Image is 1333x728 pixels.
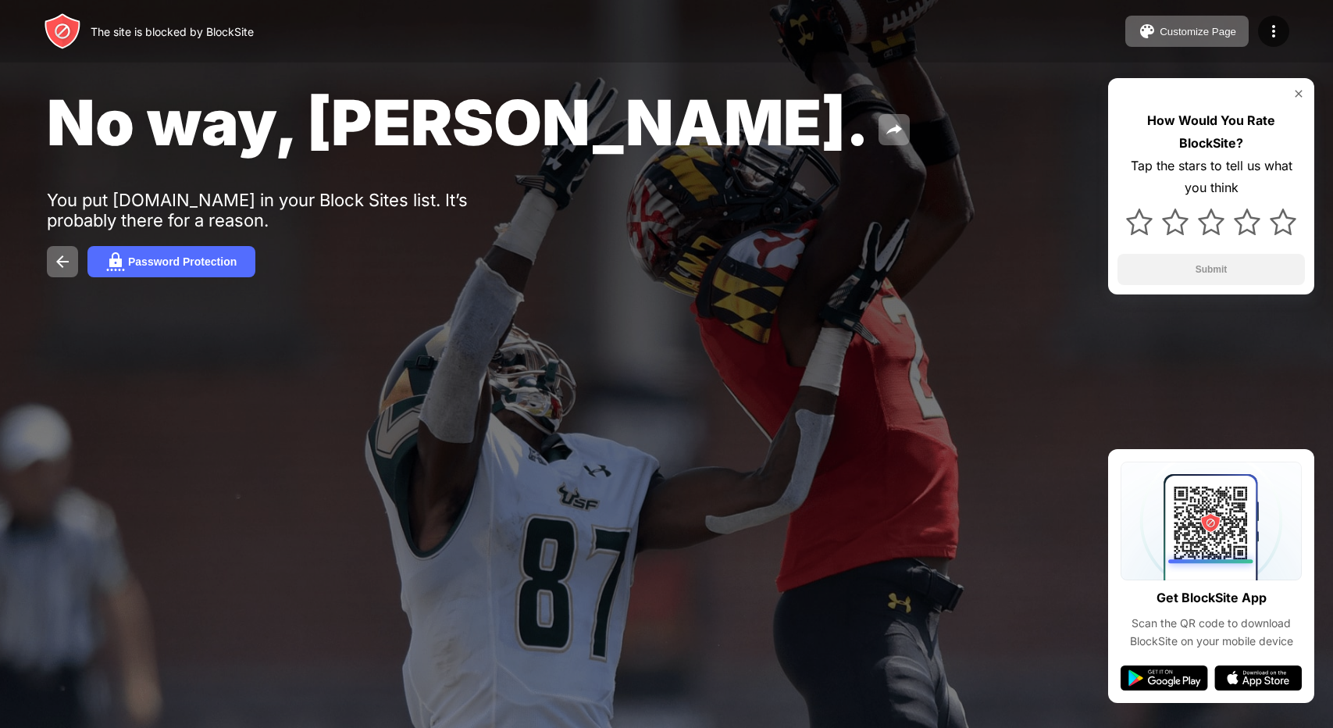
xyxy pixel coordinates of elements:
[47,84,869,160] span: No way, [PERSON_NAME].
[106,252,125,271] img: password.svg
[1138,22,1157,41] img: pallet.svg
[47,190,529,230] div: You put [DOMAIN_NAME] in your Block Sites list. It’s probably there for a reason.
[1292,87,1305,100] img: rate-us-close.svg
[1160,26,1236,37] div: Customize Page
[1121,615,1302,650] div: Scan the QR code to download BlockSite on your mobile device
[91,25,254,38] div: The site is blocked by BlockSite
[53,252,72,271] img: back.svg
[44,12,81,50] img: header-logo.svg
[1126,209,1153,235] img: star.svg
[1121,666,1208,691] img: google-play.svg
[1121,462,1302,580] img: qrcode.svg
[885,120,904,139] img: share.svg
[1234,209,1260,235] img: star.svg
[1264,22,1283,41] img: menu-icon.svg
[128,255,237,268] div: Password Protection
[1117,109,1305,155] div: How Would You Rate BlockSite?
[1214,666,1302,691] img: app-store.svg
[1125,16,1249,47] button: Customize Page
[1117,155,1305,200] div: Tap the stars to tell us what you think
[1162,209,1189,235] img: star.svg
[1198,209,1224,235] img: star.svg
[87,246,255,277] button: Password Protection
[1270,209,1296,235] img: star.svg
[1157,587,1267,609] div: Get BlockSite App
[1117,254,1305,285] button: Submit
